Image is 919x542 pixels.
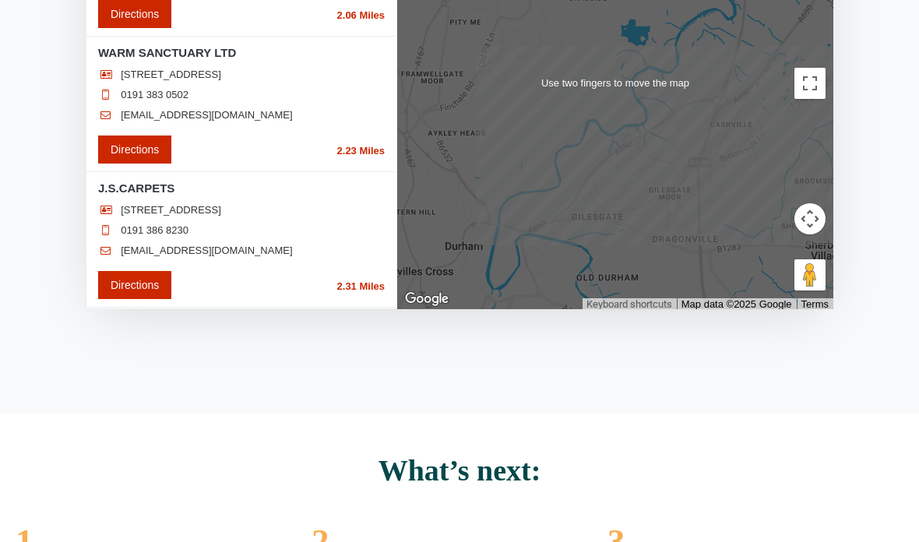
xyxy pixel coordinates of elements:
h2: What’s next: [8,456,911,486]
span: Map data ©2025 Google [681,299,792,311]
h3: WARM SANCTUARY LTD [98,45,385,62]
span: [STREET_ADDRESS] [121,69,221,82]
h3: J.S.CARPETS [98,181,385,197]
button: Map camera controls [794,204,826,235]
span: 2.31 Miles [337,281,385,294]
a: [EMAIL_ADDRESS][DOMAIN_NAME] [121,245,292,258]
button: Toggle fullscreen view [794,69,826,100]
span: [STREET_ADDRESS] [121,205,221,217]
button: Keyboard shortcuts [586,299,672,311]
a: 0191 383 0502 [121,90,188,102]
a: [EMAIL_ADDRESS][DOMAIN_NAME] [121,110,292,122]
a: Directions [98,272,171,300]
a: 0191 386 8230 [121,225,188,238]
a: Terms (opens in new tab) [801,299,829,311]
span: 2.23 Miles [337,146,385,158]
img: Google [401,290,452,310]
a: Directions [98,1,171,29]
span: 2.06 Miles [337,10,385,23]
a: Directions [98,136,171,164]
button: Drag Pegman onto the map to open Street View [794,260,826,291]
a: Open this area in Google Maps (opens a new window) [401,290,452,310]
